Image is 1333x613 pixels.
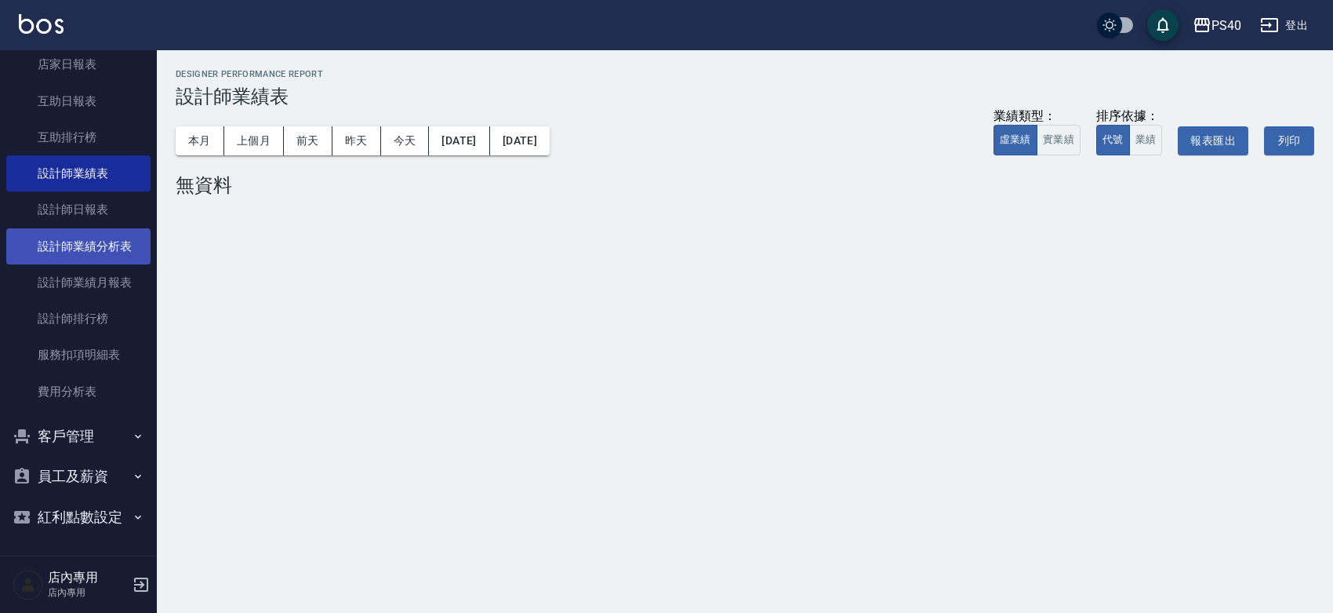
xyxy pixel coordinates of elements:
button: 列印 [1264,126,1314,155]
a: 互助排行榜 [6,119,151,155]
a: 設計師日報表 [6,192,151,228]
a: 設計師業績分析表 [6,228,151,265]
img: Person [13,569,44,600]
div: 無資料 [176,174,1314,196]
button: 報表匯出 [1178,126,1248,155]
div: 業績類型： [993,108,1081,125]
button: 今天 [381,126,430,155]
a: 互助日報表 [6,83,151,119]
a: 設計師排行榜 [6,301,151,337]
button: 登出 [1254,11,1314,40]
button: 客戶管理 [6,416,151,457]
a: 費用分析表 [6,374,151,410]
button: 昨天 [332,126,381,155]
img: Logo [19,14,64,34]
button: 上個月 [224,126,284,155]
button: 實業績 [1037,125,1081,155]
h2: Designer Performance Report [176,69,1314,79]
button: [DATE] [429,126,489,155]
div: PS40 [1211,16,1241,35]
a: 店家日報表 [6,46,151,82]
button: 虛業績 [993,125,1037,155]
div: 排序依據： [1096,108,1163,125]
p: 店內專用 [48,586,128,600]
a: 服務扣項明細表 [6,337,151,373]
button: 紅利點數設定 [6,497,151,538]
button: 員工及薪資 [6,456,151,497]
button: PS40 [1186,9,1248,42]
button: 業績 [1129,125,1163,155]
h3: 設計師業績表 [176,86,1314,108]
button: [DATE] [490,126,550,155]
button: 前天 [284,126,332,155]
a: 設計師業績表 [6,155,151,192]
button: 代號 [1096,125,1130,155]
a: 設計師業績月報表 [6,265,151,301]
button: 本月 [176,126,224,155]
button: save [1147,9,1179,41]
h5: 店內專用 [48,570,128,586]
